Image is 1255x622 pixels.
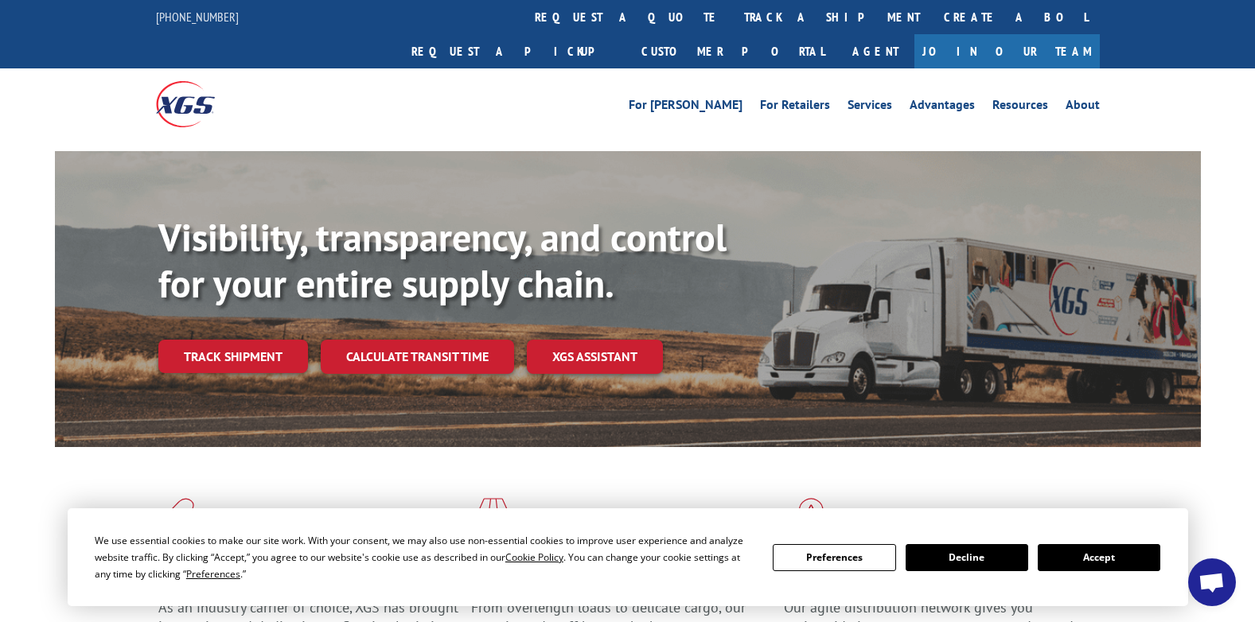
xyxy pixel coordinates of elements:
a: For [PERSON_NAME] [629,99,742,116]
a: Join Our Team [914,34,1100,68]
div: Cookie Consent Prompt [68,508,1188,606]
div: Open chat [1188,558,1236,606]
a: For Retailers [760,99,830,116]
button: Accept [1038,544,1160,571]
button: Decline [906,544,1028,571]
button: Preferences [773,544,895,571]
a: Agent [836,34,914,68]
span: Preferences [186,567,240,581]
b: Visibility, transparency, and control for your entire supply chain. [158,212,727,308]
a: Services [848,99,892,116]
a: Request a pickup [399,34,629,68]
a: About [1066,99,1100,116]
img: xgs-icon-focused-on-flooring-red [471,498,509,539]
div: We use essential cookies to make our site work. With your consent, we may also use non-essential ... [95,532,754,582]
a: Customer Portal [629,34,836,68]
a: Advantages [910,99,975,116]
a: XGS ASSISTANT [527,340,663,374]
a: [PHONE_NUMBER] [156,9,239,25]
span: Cookie Policy [505,550,563,564]
a: Track shipment [158,340,308,373]
a: Resources [992,99,1048,116]
img: xgs-icon-total-supply-chain-intelligence-red [158,498,208,539]
a: Calculate transit time [321,340,514,374]
img: xgs-icon-flagship-distribution-model-red [784,498,839,539]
